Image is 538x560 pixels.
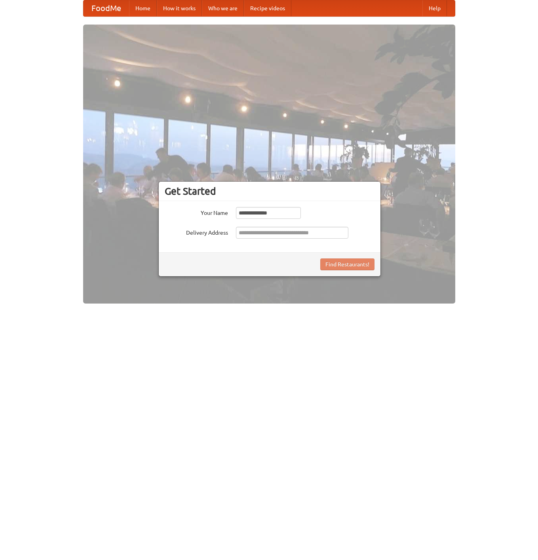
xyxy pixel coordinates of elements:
[202,0,244,16] a: Who we are
[84,0,129,16] a: FoodMe
[165,207,228,217] label: Your Name
[244,0,291,16] a: Recipe videos
[165,227,228,237] label: Delivery Address
[157,0,202,16] a: How it works
[165,185,375,197] h3: Get Started
[129,0,157,16] a: Home
[422,0,447,16] a: Help
[320,258,375,270] button: Find Restaurants!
